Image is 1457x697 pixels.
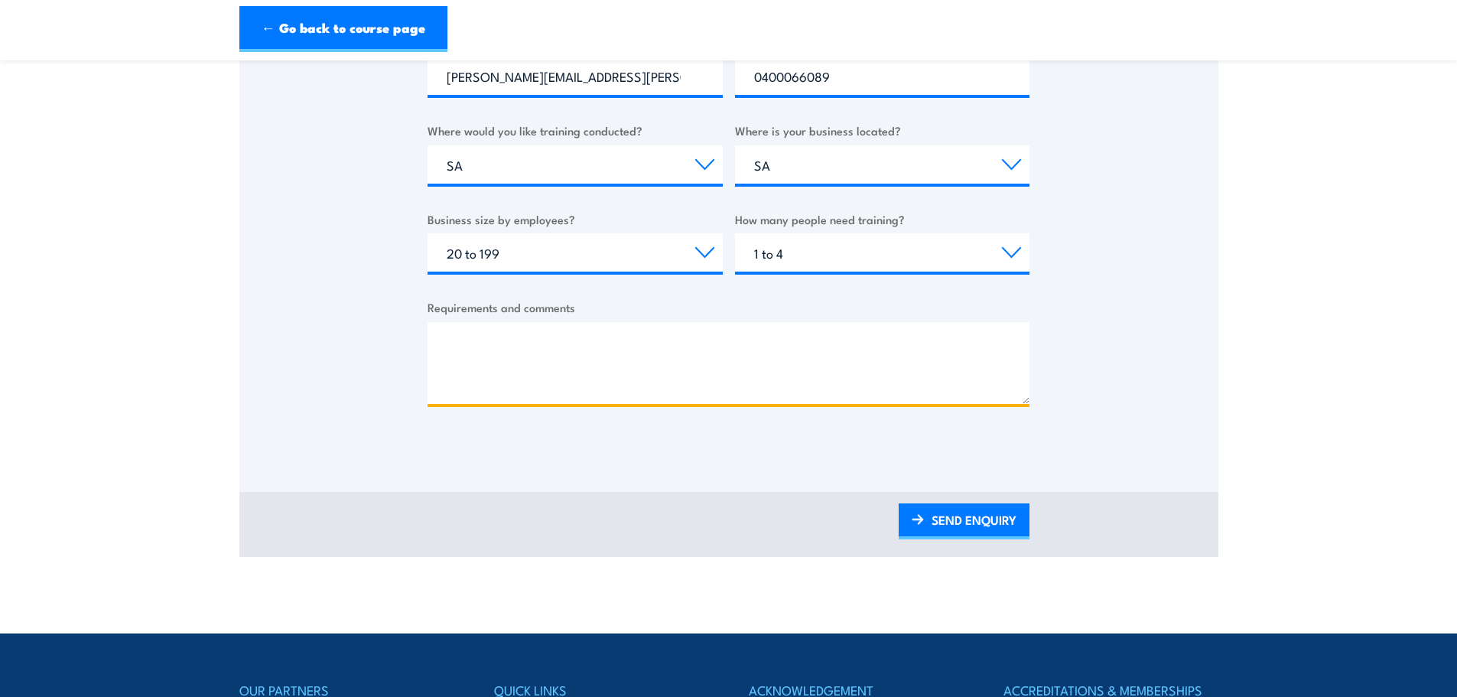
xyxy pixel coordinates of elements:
[428,210,723,228] label: Business size by employees?
[428,298,1029,316] label: Requirements and comments
[899,503,1029,539] a: SEND ENQUIRY
[735,122,1030,139] label: Where is your business located?
[735,210,1030,228] label: How many people need training?
[239,6,447,52] a: ← Go back to course page
[428,122,723,139] label: Where would you like training conducted?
